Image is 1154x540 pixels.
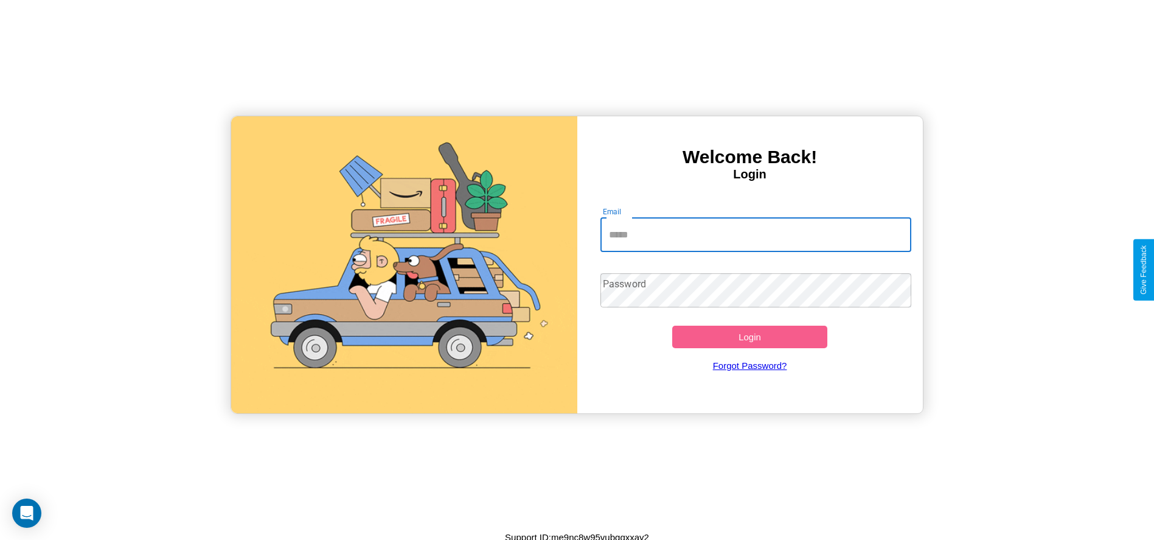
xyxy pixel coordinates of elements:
h3: Welcome Back! [577,147,923,167]
a: Forgot Password? [594,348,905,383]
h4: Login [577,167,923,181]
div: Give Feedback [1139,245,1148,295]
label: Email [603,206,622,217]
button: Login [672,326,828,348]
img: gif [231,116,577,413]
div: Open Intercom Messenger [12,499,41,528]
